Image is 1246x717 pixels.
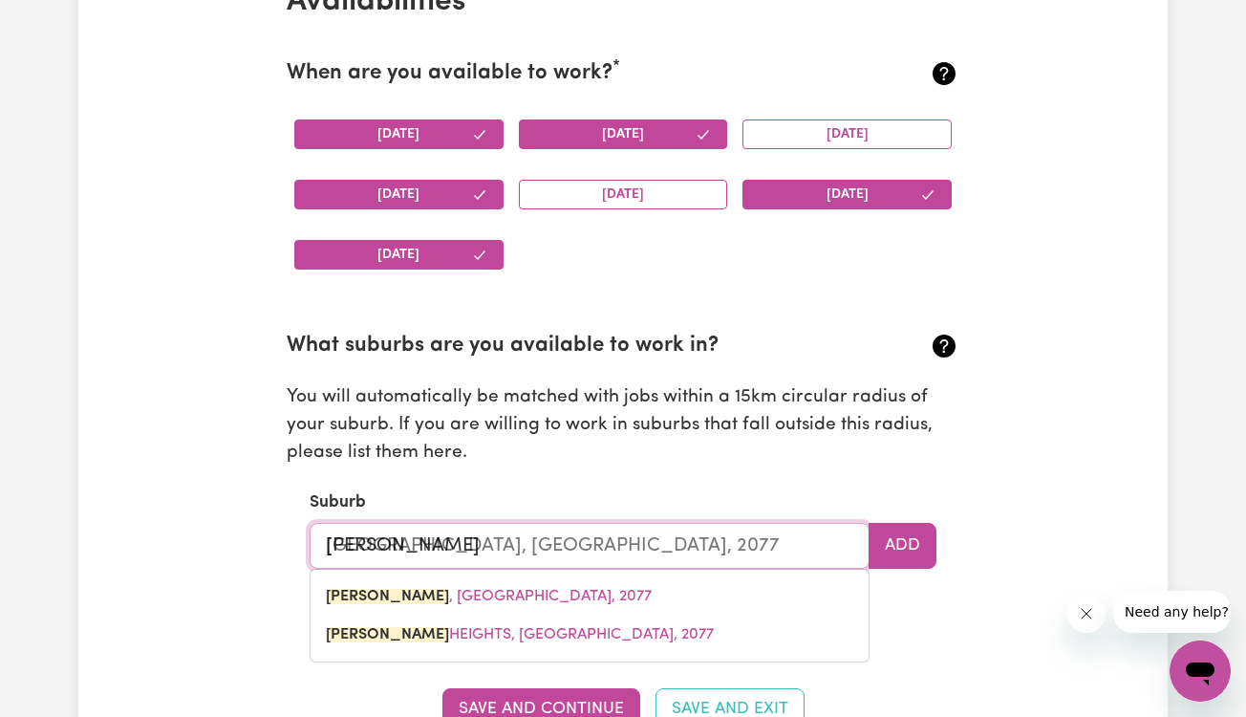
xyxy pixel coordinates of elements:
[742,119,952,149] button: [DATE]
[1113,591,1231,633] iframe: Message from company
[294,240,504,270] button: [DATE]
[326,627,449,642] mark: [PERSON_NAME]
[869,523,936,569] button: Add to preferred suburbs
[742,180,952,209] button: [DATE]
[519,119,728,149] button: [DATE]
[326,589,449,604] mark: [PERSON_NAME]
[310,569,870,663] div: menu-options
[294,180,504,209] button: [DATE]
[1170,641,1231,702] iframe: Button to launch messaging window
[311,616,869,654] a: HORNSBY HEIGHTS, New South Wales, 2077
[287,61,848,87] h2: When are you available to work?
[294,119,504,149] button: [DATE]
[287,384,959,467] p: You will automatically be matched with jobs within a 15km circular radius of your suburb. If you ...
[326,589,652,604] span: , [GEOGRAPHIC_DATA], 2077
[310,490,366,515] label: Suburb
[287,334,848,359] h2: What suburbs are you available to work in?
[519,180,728,209] button: [DATE]
[310,523,870,569] input: e.g. North Bondi, New South Wales
[311,577,869,616] a: HORNSBY, New South Wales, 2077
[1067,595,1106,633] iframe: Close message
[326,627,714,642] span: HEIGHTS, [GEOGRAPHIC_DATA], 2077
